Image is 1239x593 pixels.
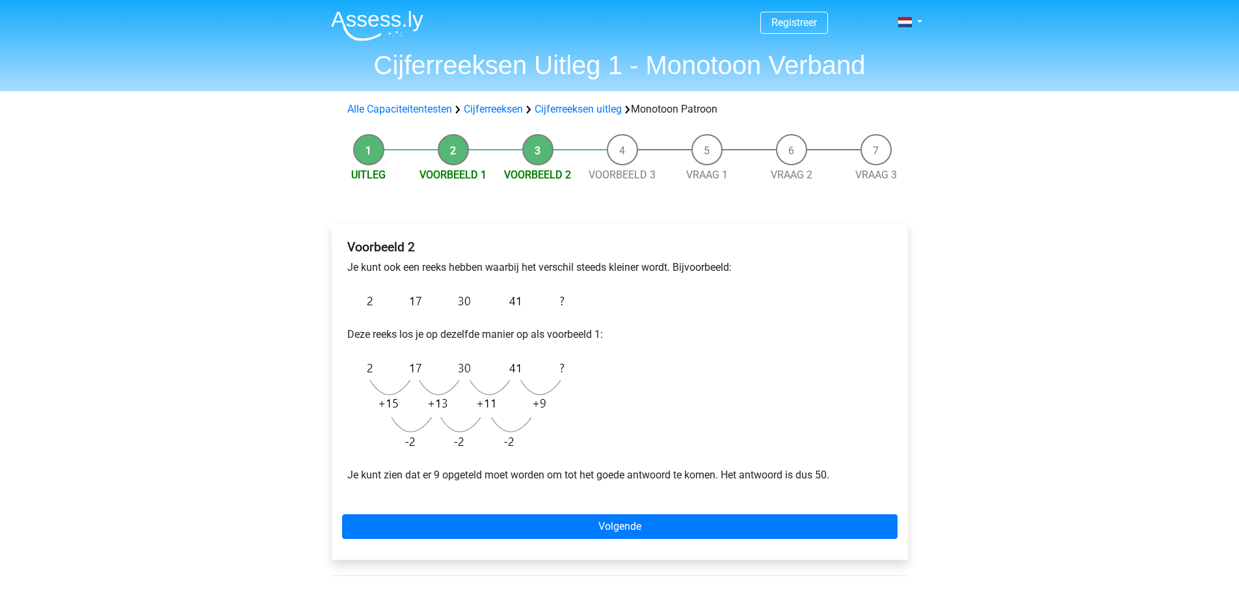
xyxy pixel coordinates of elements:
[347,467,892,483] p: Je kunt zien dat er 9 opgeteld moet worden om tot het goede antwoord te komen. Het antwoord is du...
[535,103,622,115] a: Cijferreeksen uitleg
[464,103,523,115] a: Cijferreeksen
[347,103,452,115] a: Alle Capaciteitentesten
[321,49,919,81] h1: Cijferreeksen Uitleg 1 - Monotoon Verband
[331,10,423,41] img: Assessly
[347,260,892,275] p: Je kunt ook een reeks hebben waarbij het verschil steeds kleiner wordt. Bijvoorbeeld:
[420,169,486,181] a: Voorbeeld 1
[855,169,897,181] a: Vraag 3
[351,169,386,181] a: Uitleg
[347,353,571,457] img: Monotonous_Example_2_2.png
[771,16,817,29] a: Registreer
[342,514,898,539] a: Volgende
[504,169,571,181] a: Voorbeeld 2
[342,102,898,117] div: Monotoon Patroon
[771,169,812,181] a: Vraag 2
[686,169,728,181] a: Vraag 1
[347,327,892,342] p: Deze reeks los je op dezelfde manier op als voorbeeld 1:
[589,169,656,181] a: Voorbeeld 3
[347,240,415,255] b: Voorbeeld 2
[347,286,571,316] img: Monotonous_Example_2.png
